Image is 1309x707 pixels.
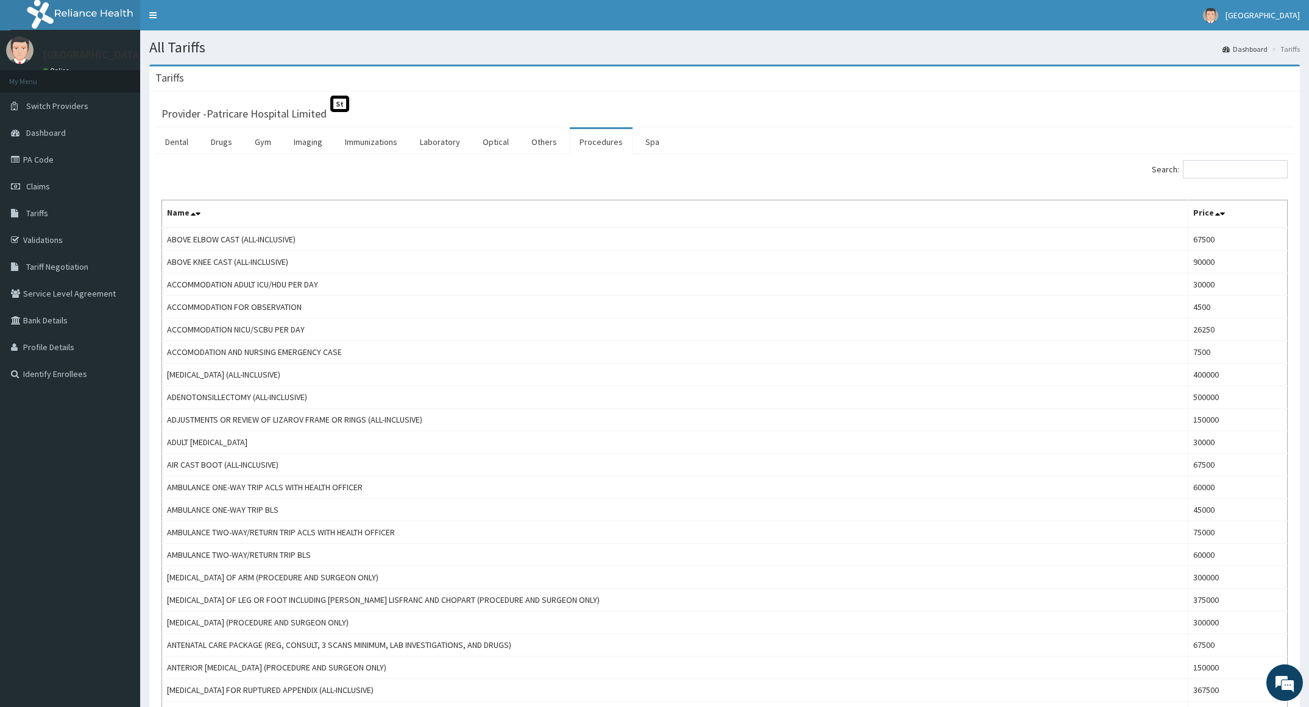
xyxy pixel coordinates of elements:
[1188,679,1287,702] td: 367500
[162,544,1188,566] td: AMBULANCE TWO-WAY/RETURN TRIP BLS
[1188,521,1287,544] td: 75000
[162,409,1188,431] td: ADJUSTMENTS OR REVIEW OF LIZAROV FRAME OR RINGS (ALL-INCLUSIVE)
[6,37,34,64] img: User Image
[26,261,88,272] span: Tariff Negotiation
[1188,431,1287,454] td: 30000
[473,129,519,155] a: Optical
[570,129,633,155] a: Procedures
[155,129,198,155] a: Dental
[636,129,669,155] a: Spa
[71,153,168,276] span: We're online!
[1188,273,1287,296] td: 30000
[162,251,1188,273] td: ABOVE KNEE CAST (ALL-INCLUSIVE)
[201,129,242,155] a: Drugs
[162,634,1188,656] td: ANTENATAL CARE PACKAGE (REG, CONSULT, 3 SCANS MINIMUM, LAB INVESTIGATIONS, AND DRUGS)
[1188,656,1287,679] td: 150000
[161,108,327,119] h3: Provider - Patricare Hospital Limited
[155,72,184,83] h3: Tariffs
[162,364,1188,386] td: [MEDICAL_DATA] (ALL-INCLUSIVE)
[1188,611,1287,634] td: 300000
[1188,409,1287,431] td: 150000
[149,40,1300,55] h1: All Tariffs
[1188,364,1287,386] td: 400000
[26,181,50,192] span: Claims
[410,129,470,155] a: Laboratory
[26,100,88,111] span: Switch Providers
[330,96,349,112] span: St
[162,228,1188,251] td: ABOVE ELBOW CAST (ALL-INCLUSIVE)
[162,318,1188,341] td: ACCOMMODATION NICU/SCBU PER DAY
[162,386,1188,409] td: ADENOTONSILLECTOMY (ALL-INCLUSIVE)
[1188,386,1287,409] td: 500000
[1188,544,1287,566] td: 60000
[162,476,1188,499] td: AMBULANCE ONE-WAY TRIP ACLS WITH HEALTH OFFICER
[1188,476,1287,499] td: 60000
[1188,318,1287,341] td: 26250
[1183,160,1288,178] input: Search:
[162,656,1188,679] td: ANTERIOR [MEDICAL_DATA] (PROCEDURE AND SURGEON ONLY)
[26,208,48,219] span: Tariffs
[200,6,229,35] div: Minimize live chat window
[1203,8,1218,23] img: User Image
[245,129,281,155] a: Gym
[162,611,1188,634] td: [MEDICAL_DATA] (PROCEDURE AND SURGEON ONLY)
[43,66,72,75] a: Online
[23,61,49,91] img: d_794563401_company_1708531726252_794563401
[162,200,1188,228] th: Name
[1188,228,1287,251] td: 67500
[1188,251,1287,273] td: 90000
[1188,454,1287,476] td: 67500
[284,129,332,155] a: Imaging
[1188,341,1287,364] td: 7500
[522,129,567,155] a: Others
[63,68,205,84] div: Chat with us now
[162,521,1188,544] td: AMBULANCE TWO-WAY/RETURN TRIP ACLS WITH HEALTH OFFICER
[1222,44,1268,54] a: Dashboard
[1188,499,1287,521] td: 45000
[1188,296,1287,318] td: 4500
[162,296,1188,318] td: ACCOMMODATION FOR OBSERVATION
[162,589,1188,611] td: [MEDICAL_DATA] OF LEG OR FOOT INCLUDING [PERSON_NAME] LISFRANC AND CHOPART (PROCEDURE AND SURGEON...
[1188,566,1287,589] td: 300000
[162,679,1188,702] td: [MEDICAL_DATA] FOR RUPTURED APPENDIX (ALL-INCLUSIVE)
[6,332,232,375] textarea: Type your message and hit 'Enter'
[162,454,1188,476] td: AIR CAST BOOT (ALL-INCLUSIVE)
[1152,160,1288,178] label: Search:
[1188,634,1287,656] td: 67500
[162,499,1188,521] td: AMBULANCE ONE-WAY TRIP BLS
[26,127,66,138] span: Dashboard
[43,49,143,60] p: [GEOGRAPHIC_DATA]
[1188,589,1287,611] td: 375000
[1269,44,1300,54] li: Tariffs
[162,341,1188,364] td: ACCOMODATION AND NURSING EMERGENCY CASE
[162,431,1188,454] td: ADULT [MEDICAL_DATA]
[1226,10,1300,21] span: [GEOGRAPHIC_DATA]
[162,566,1188,589] td: [MEDICAL_DATA] OF ARM (PROCEDURE AND SURGEON ONLY)
[1188,200,1287,228] th: Price
[335,129,407,155] a: Immunizations
[162,273,1188,296] td: ACCOMMODATION ADULT ICU/HDU PER DAY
